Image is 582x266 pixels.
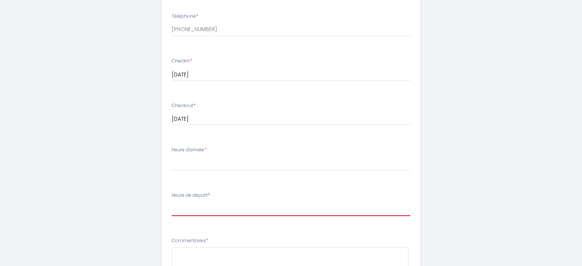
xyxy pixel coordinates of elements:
[172,58,192,65] label: Checkin
[172,237,208,244] label: Commentaires
[172,146,207,154] label: Heure d'arrivée
[172,192,210,199] label: Heure de départ
[172,13,198,20] label: Téléphone
[172,102,196,109] label: Checkout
